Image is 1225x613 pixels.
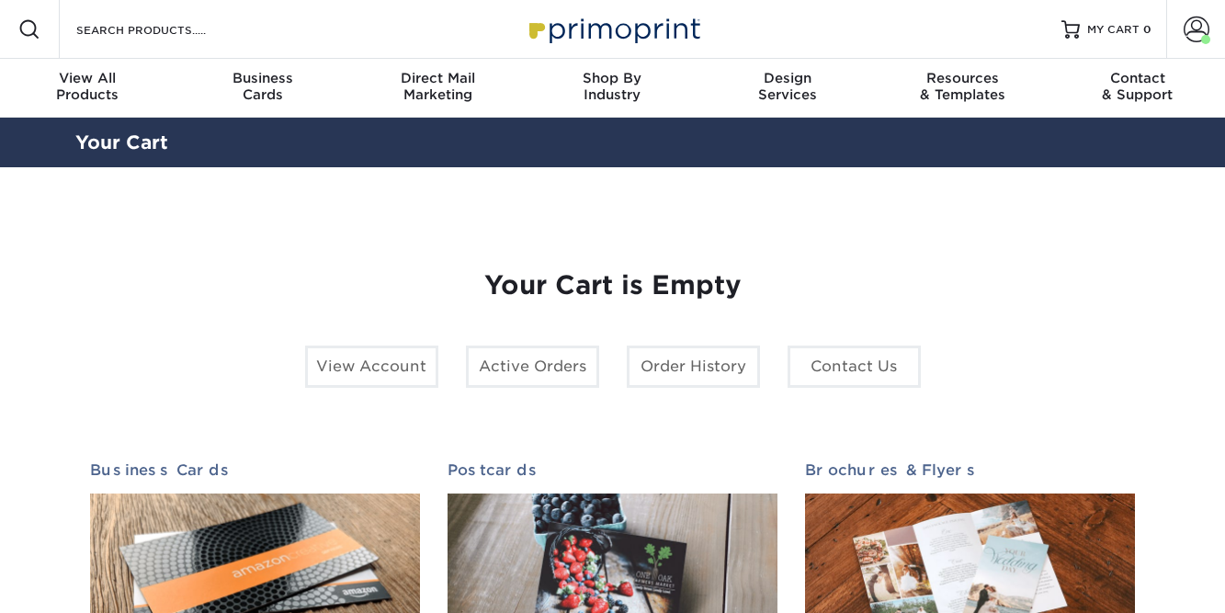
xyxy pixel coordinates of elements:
[875,70,1049,103] div: & Templates
[1143,23,1151,36] span: 0
[305,346,438,388] a: View Account
[350,59,525,118] a: Direct MailMarketing
[1050,59,1225,118] a: Contact& Support
[521,9,705,49] img: Primoprint
[700,70,875,103] div: Services
[525,59,699,118] a: Shop ByIndustry
[74,18,254,40] input: SEARCH PRODUCTS.....
[1050,70,1225,86] span: Contact
[175,70,349,86] span: Business
[90,270,1136,301] h1: Your Cart is Empty
[350,70,525,103] div: Marketing
[627,346,760,388] a: Order History
[875,59,1049,118] a: Resources& Templates
[75,131,168,153] a: Your Cart
[90,461,420,479] h2: Business Cards
[700,70,875,86] span: Design
[175,70,349,103] div: Cards
[1050,70,1225,103] div: & Support
[788,346,921,388] a: Contact Us
[1087,22,1140,38] span: MY CART
[525,70,699,86] span: Shop By
[350,70,525,86] span: Direct Mail
[805,461,1135,479] h2: Brochures & Flyers
[175,59,349,118] a: BusinessCards
[448,461,777,479] h2: Postcards
[525,70,699,103] div: Industry
[700,59,875,118] a: DesignServices
[875,70,1049,86] span: Resources
[466,346,599,388] a: Active Orders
